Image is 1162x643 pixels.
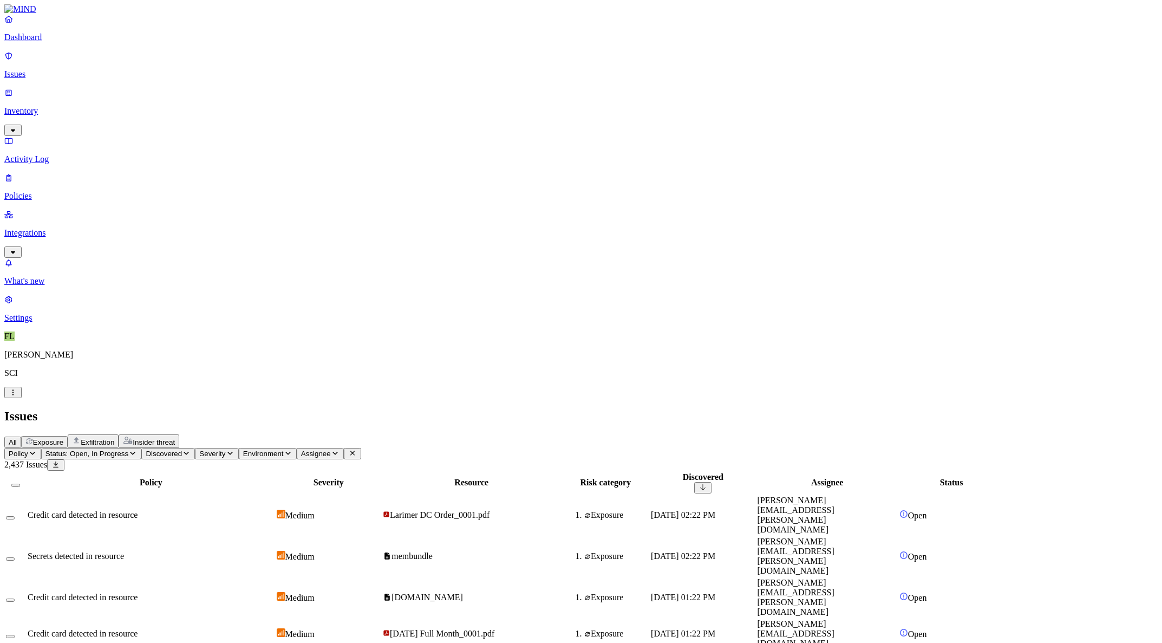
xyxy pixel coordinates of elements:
[4,4,1158,14] a: MIND
[651,629,715,638] span: [DATE] 01:22 PM
[277,551,285,560] img: severity-medium
[758,537,834,575] span: [PERSON_NAME][EMAIL_ADDRESS][PERSON_NAME][DOMAIN_NAME]
[4,460,47,469] span: 2,437 Issues
[9,450,28,458] span: Policy
[6,557,15,561] button: Select row
[4,313,1158,323] p: Settings
[899,510,908,518] img: status-open
[4,191,1158,201] p: Policies
[285,552,315,561] span: Medium
[390,629,494,638] span: [DATE] Full Month_0001.pdf
[584,629,649,639] div: Exposure
[28,629,138,638] span: Credit card detected in resource
[285,511,315,520] span: Medium
[4,368,1158,378] p: SCI
[301,450,331,458] span: Assignee
[4,51,1158,79] a: Issues
[4,409,1158,424] h2: Issues
[146,450,182,458] span: Discovered
[4,14,1158,42] a: Dashboard
[4,276,1158,286] p: What's new
[6,599,15,602] button: Select row
[11,484,20,487] button: Select all
[6,635,15,638] button: Select row
[4,173,1158,201] a: Policies
[133,438,175,446] span: Insider threat
[243,450,284,458] span: Environment
[383,629,390,636] img: adobe-pdf
[908,511,927,520] span: Open
[908,552,927,561] span: Open
[758,496,834,534] span: [PERSON_NAME][EMAIL_ADDRESS][PERSON_NAME][DOMAIN_NAME]
[4,350,1158,360] p: [PERSON_NAME]
[45,450,128,458] span: Status: Open, In Progress
[277,592,285,601] img: severity-medium
[651,510,715,519] span: [DATE] 02:22 PM
[199,450,225,458] span: Severity
[4,258,1158,286] a: What's new
[899,478,1004,488] div: Status
[584,593,649,602] div: Exposure
[390,510,489,519] span: Larimer DC Order_0001.pdf
[584,551,649,561] div: Exposure
[4,69,1158,79] p: Issues
[908,593,927,602] span: Open
[4,332,15,341] span: FL
[563,478,649,488] div: Risk category
[277,628,285,637] img: severity-medium
[4,228,1158,238] p: Integrations
[383,478,560,488] div: Resource
[758,578,834,616] span: [PERSON_NAME][EMAIL_ADDRESS][PERSON_NAME][DOMAIN_NAME]
[4,4,36,14] img: MIND
[4,33,1158,42] p: Dashboard
[651,593,715,602] span: [DATE] 01:22 PM
[584,510,649,520] div: Exposure
[28,510,138,519] span: Credit card detected in resource
[277,478,381,488] div: Severity
[285,593,315,602] span: Medium
[4,136,1158,164] a: Activity Log
[383,511,390,518] img: adobe-pdf
[4,295,1158,323] a: Settings
[285,629,315,639] span: Medium
[4,88,1158,134] a: Inventory
[4,210,1158,256] a: Integrations
[28,551,124,561] span: Secrets detected in resource
[9,438,17,446] span: All
[899,628,908,637] img: status-open
[33,438,63,446] span: Exposure
[391,593,463,602] span: [DOMAIN_NAME]
[6,516,15,519] button: Select row
[651,551,715,561] span: [DATE] 02:22 PM
[28,478,275,488] div: Policy
[908,629,927,639] span: Open
[28,593,138,602] span: Credit card detected in resource
[758,478,897,488] div: Assignee
[81,438,114,446] span: Exfiltration
[4,154,1158,164] p: Activity Log
[899,592,908,601] img: status-open
[4,106,1158,116] p: Inventory
[651,472,755,482] div: Discovered
[277,510,285,518] img: severity-medium
[899,551,908,560] img: status-open
[391,551,433,561] span: membundle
